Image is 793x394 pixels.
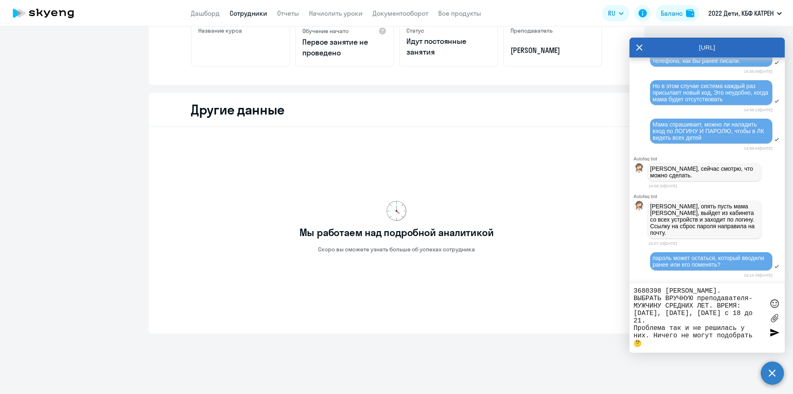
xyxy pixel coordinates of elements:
h5: Название курса [198,27,242,34]
time: 14:56:13[DATE] [744,107,772,112]
time: 16:14:39[DATE] [744,273,772,277]
a: Дашборд [191,9,220,17]
a: Сотрудники [230,9,267,17]
a: Все продукты [438,9,481,17]
h5: Обучение начато [302,27,349,35]
time: 14:58:30[DATE] [648,184,677,188]
a: Документооборот [373,9,428,17]
div: Баланс [661,8,683,18]
a: Начислить уроки [309,9,363,17]
time: 14:55:09[DATE] [744,69,772,74]
img: bot avatar [634,163,644,175]
p: 2022 Дети, КБФ КАТРЕН [708,8,774,18]
img: balance [686,9,694,17]
div: Autofaq bot [634,156,785,161]
h2: Мы работаем над подробной аналитикой [299,226,494,239]
a: Отчеты [277,9,299,17]
button: Балансbalance [656,5,699,21]
span: Мама спрашивает, можно ли наладить вход по ЛОГИНУ И ПАРОЛЮ, чтобы в ЛК видеть всех детей [653,121,766,141]
span: RU [608,8,615,18]
time: 14:58:04[DATE] [744,146,772,150]
label: Лимит 10 файлов [768,312,781,324]
textarea: 3680398 [PERSON_NAME]. ВЫБРАТЬ ВРУЧНУЮ преподавателя-МУЖЧИНУ СРЕДНИХ ЛЕТ. ВРЕМЯ: [DATE], [DATE], ... [634,287,764,349]
span: Но в этом случае система каждый раз присылает новый код, Это неудобно, когда мама будет отсутство... [653,83,770,103]
h2: Другие данные [191,101,285,118]
p: Скоро вы сможете узнать больше об успехах сотрудника [318,246,475,253]
h5: Преподаватель [510,27,553,34]
p: Идут постоянные занятия [406,36,491,57]
p: Первое занятие не проведено [302,37,387,58]
p: [PERSON_NAME], опять пусть мама [PERSON_NAME], выйдет из кабинета со всех устройств и заходит по ... [650,203,759,236]
button: 2022 Дети, КБФ КАТРЕН [704,3,786,23]
img: clock [387,201,406,221]
time: 15:07:26[DATE] [648,241,677,246]
div: Autofaq bot [634,194,785,199]
span: пароль может остаться, который вводили ранее или его поменять? [653,255,766,268]
p: [PERSON_NAME], сейчас смотрю, что можно сделать. [650,165,759,179]
p: [PERSON_NAME] [510,45,595,56]
img: bot avatar [634,201,644,213]
button: RU [602,5,629,21]
h5: Статус [406,27,424,34]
